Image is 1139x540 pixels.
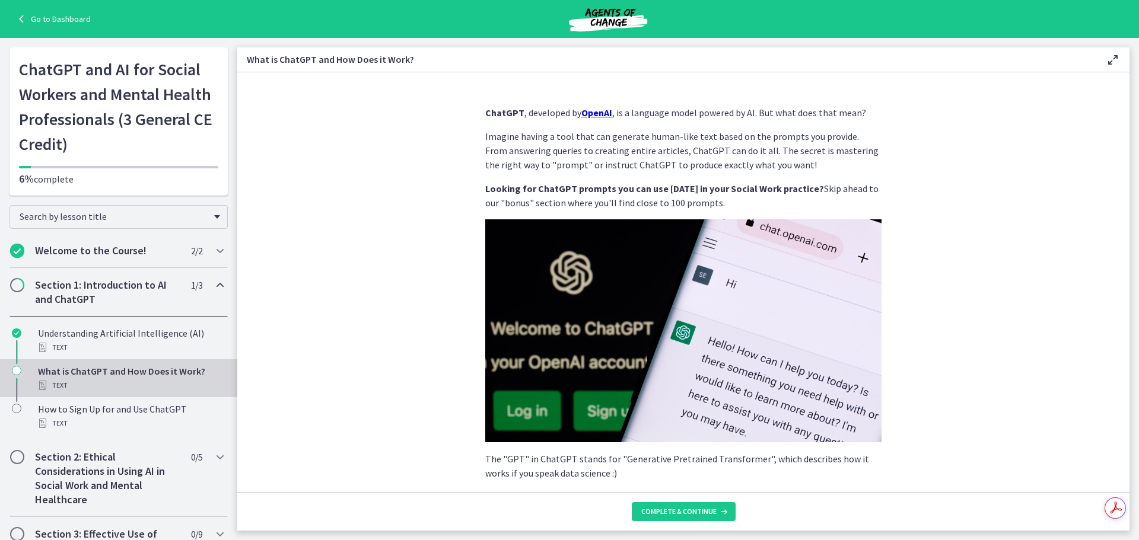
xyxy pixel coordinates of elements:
span: Search by lesson title [20,210,208,222]
span: 6% [19,172,34,186]
div: Understanding Artificial Intelligence (AI) [38,326,223,354]
p: Let's break that down: It's "pretrained" on a vast range of internet text, learning patterns, and... [485,490,882,532]
div: Text [38,416,223,430]
div: Text [38,340,223,354]
strong: Looking for ChatGPT prompts you can use [DATE] in your Social Work practice? [485,183,824,194]
h3: What is ChatGPT and How Does it Work? [247,52,1087,66]
h1: ChatGPT and AI for Social Workers and Mental Health Professionals (3 General CE Credit) [19,57,218,156]
div: Text [38,378,223,392]
p: Skip ahead to our "bonus" section where you'll find close to 100 prompts. [485,181,882,210]
img: 1687710248919.jpg [485,219,882,442]
a: OpenAI [581,107,612,119]
span: 2 / 2 [191,244,202,258]
h2: Section 1: Introduction to AI and ChatGPT [35,278,180,306]
i: Completed [10,244,24,258]
i: Completed [12,328,21,338]
strong: ChatGPT [485,107,524,119]
p: , developed by , is a language model powered by AI. But what does that mean? [485,106,882,120]
img: Agents of Change [537,5,679,33]
div: What is ChatGPT and How Does it Work? [38,364,223,392]
p: Imagine having a tool that can generate human-like text based on the prompts you provide. From an... [485,129,882,172]
span: 0 / 5 [191,450,202,464]
div: How to Sign Up for and Use ChatGPT [38,402,223,430]
h2: Section 2: Ethical Considerations in Using AI in Social Work and Mental Healthcare [35,450,180,507]
p: The "GPT" in ChatGPT stands for "Generative Pretrained Transformer", which describes how it works... [485,452,882,480]
div: Search by lesson title [9,205,228,229]
span: 1 / 3 [191,278,202,292]
p: complete [19,172,218,186]
a: Go to Dashboard [14,12,91,26]
button: Complete & continue [632,502,736,521]
h2: Welcome to the Course! [35,244,180,258]
span: Complete & continue [641,507,717,516]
